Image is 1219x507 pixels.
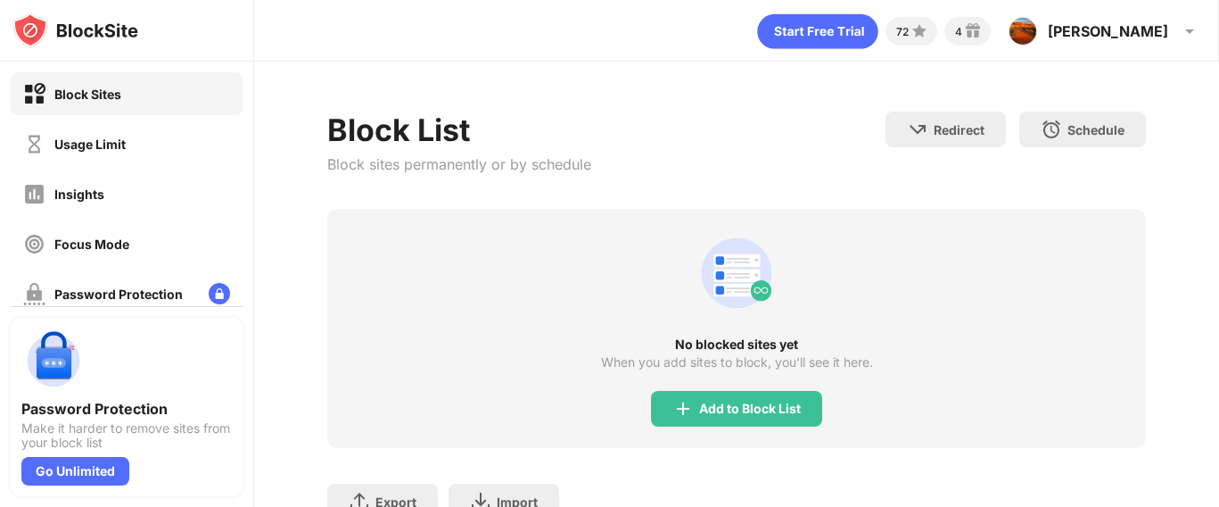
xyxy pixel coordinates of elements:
[23,133,45,155] img: time-usage-off.svg
[209,283,230,304] img: lock-menu.svg
[327,112,591,148] div: Block List
[327,337,1146,352] div: No blocked sites yet
[12,12,138,48] img: logo-blocksite.svg
[694,230,779,316] div: animation
[909,21,930,42] img: points-small.svg
[21,457,129,486] div: Go Unlimited
[54,187,104,202] div: Insights
[54,287,183,302] div: Password Protection
[23,233,45,255] img: focus-off.svg
[23,83,45,105] img: block-on.svg
[54,87,121,102] div: Block Sites
[699,402,801,416] div: Add to Block List
[955,25,962,38] div: 4
[23,283,45,305] img: password-protection-off.svg
[21,328,86,393] img: push-password-protection.svg
[1048,22,1168,40] div: [PERSON_NAME]
[1009,17,1037,46] img: ACg8ocJvx0PvbFWoc3h2CRtnaRRKpmaPMZHe_BLM84l8wTy6F058Uus=s96-c
[1067,122,1124,137] div: Schedule
[896,25,909,38] div: 72
[601,355,873,370] div: When you add sites to block, you’ll see it here.
[23,183,45,205] img: insights-off.svg
[757,13,878,49] div: animation
[54,137,126,152] div: Usage Limit
[21,421,232,450] div: Make it harder to remove sites from your block list
[962,21,984,42] img: reward-small.svg
[21,400,232,418] div: Password Protection
[327,155,591,173] div: Block sites permanently or by schedule
[934,122,984,137] div: Redirect
[54,237,129,252] div: Focus Mode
